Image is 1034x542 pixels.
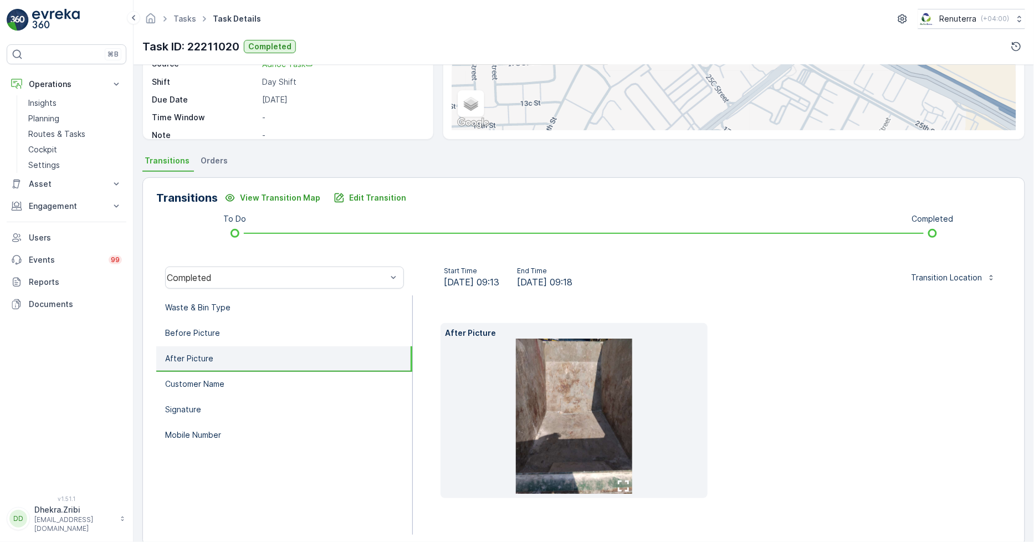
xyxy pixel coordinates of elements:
span: [DATE] 09:13 [444,275,499,289]
p: Planning [28,113,59,124]
p: Operations [29,79,104,90]
div: Completed [167,273,387,283]
span: [DATE] 09:18 [517,275,572,289]
img: 2b3ad98cdc1b4ff085fe8c87af9cfe03.jpg [516,339,632,494]
p: Due Date [152,94,258,105]
a: Cockpit [24,142,126,157]
p: Shift [152,76,258,88]
p: ⌘B [108,50,119,59]
p: Documents [29,299,122,310]
span: Task Details [211,13,263,24]
p: Start Time [444,267,499,275]
a: Homepage [145,17,157,26]
p: Insights [28,98,57,109]
p: To Do [223,213,246,224]
button: DDDhekra.Zribi[EMAIL_ADDRESS][DOMAIN_NAME] [7,504,126,533]
button: Asset [7,173,126,195]
p: [DATE] [262,94,421,105]
p: Dhekra.Zribi [34,504,114,515]
p: Before Picture [165,328,220,339]
a: Documents [7,293,126,315]
a: Settings [24,157,126,173]
button: Edit Transition [327,189,413,207]
p: Waste & Bin Type [165,302,231,313]
p: Reports [29,277,122,288]
p: Note [152,130,258,141]
a: Layers [459,91,483,116]
p: Renuterra [940,13,977,24]
p: Mobile Number [165,429,221,441]
p: Settings [28,160,60,171]
p: Customer Name [165,379,224,390]
a: Reports [7,271,126,293]
p: Users [29,232,122,243]
p: Asset [29,178,104,190]
p: ( +04:00 ) [981,14,1010,23]
p: End Time [517,267,572,275]
p: [EMAIL_ADDRESS][DOMAIN_NAME] [34,515,114,533]
img: logo [7,9,29,31]
button: Operations [7,73,126,95]
a: Tasks [173,14,196,23]
a: Routes & Tasks [24,126,126,142]
p: Time Window [152,112,258,123]
p: Transitions [156,190,218,206]
p: Transition Location [912,272,982,283]
span: Orders [201,155,228,166]
p: Routes & Tasks [28,129,85,140]
button: Renuterra(+04:00) [918,9,1025,29]
p: Completed [912,213,954,224]
button: View Transition Map [218,189,327,207]
p: - [262,112,421,123]
p: Completed [248,41,291,52]
a: Planning [24,111,126,126]
p: Day Shift [262,76,421,88]
p: Cockpit [28,144,57,155]
button: Transition Location [905,269,1002,287]
p: Task ID: 22211020 [142,38,239,55]
p: Signature [165,404,201,415]
img: logo_light-DOdMpM7g.png [32,9,80,31]
p: After Picture [165,353,213,364]
p: View Transition Map [240,192,320,203]
button: Engagement [7,195,126,217]
button: Completed [244,40,296,53]
p: - [262,130,421,141]
p: Events [29,254,102,265]
p: After Picture [445,328,703,339]
a: Events99 [7,249,126,271]
p: Edit Transition [349,192,406,203]
p: Engagement [29,201,104,212]
a: Insights [24,95,126,111]
a: Users [7,227,126,249]
span: v 1.51.1 [7,495,126,502]
div: DD [9,510,27,528]
img: Google [455,116,492,130]
p: 99 [111,255,120,264]
img: Screenshot_2024-07-26_at_13.33.01.png [918,13,935,25]
a: Open this area in Google Maps (opens a new window) [455,116,492,130]
span: Transitions [145,155,190,166]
